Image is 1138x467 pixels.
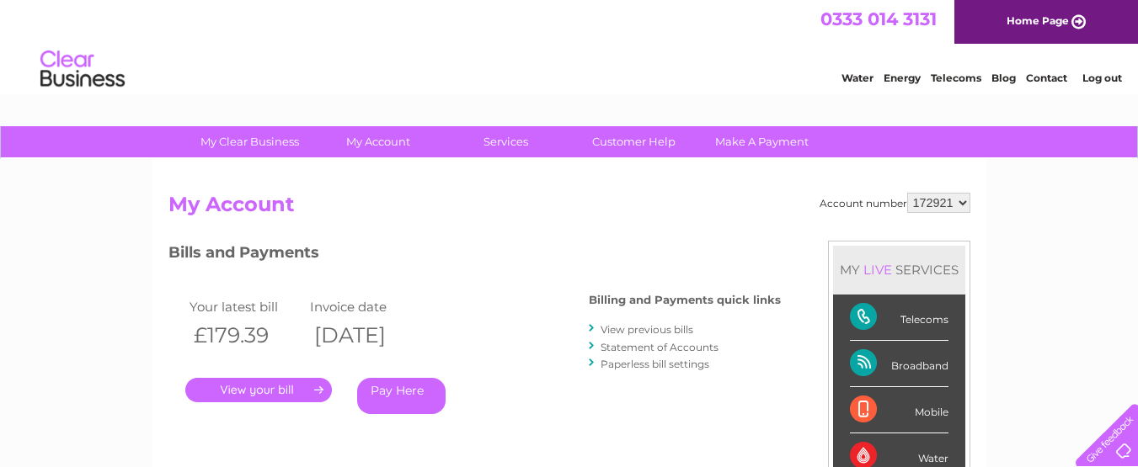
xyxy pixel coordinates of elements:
[306,318,427,353] th: [DATE]
[180,126,319,157] a: My Clear Business
[589,294,781,306] h4: Billing and Payments quick links
[931,72,981,84] a: Telecoms
[185,318,307,353] th: £179.39
[357,378,446,414] a: Pay Here
[564,126,703,157] a: Customer Help
[601,358,709,370] a: Paperless bill settings
[308,126,447,157] a: My Account
[850,295,948,341] div: Telecoms
[692,126,831,157] a: Make A Payment
[168,241,781,270] h3: Bills and Payments
[168,193,970,225] h2: My Account
[820,8,937,29] a: 0333 014 3131
[860,262,895,278] div: LIVE
[185,295,307,318] td: Your latest bill
[991,72,1016,84] a: Blog
[1026,72,1067,84] a: Contact
[40,44,126,95] img: logo.png
[833,246,965,294] div: MY SERVICES
[172,9,968,82] div: Clear Business is a trading name of Verastar Limited (registered in [GEOGRAPHIC_DATA] No. 3667643...
[601,323,693,336] a: View previous bills
[884,72,921,84] a: Energy
[185,378,332,402] a: .
[1082,72,1122,84] a: Log out
[306,295,427,318] td: Invoice date
[841,72,874,84] a: Water
[436,126,575,157] a: Services
[820,193,970,213] div: Account number
[850,387,948,433] div: Mobile
[850,341,948,387] div: Broadband
[601,341,719,353] a: Statement of Accounts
